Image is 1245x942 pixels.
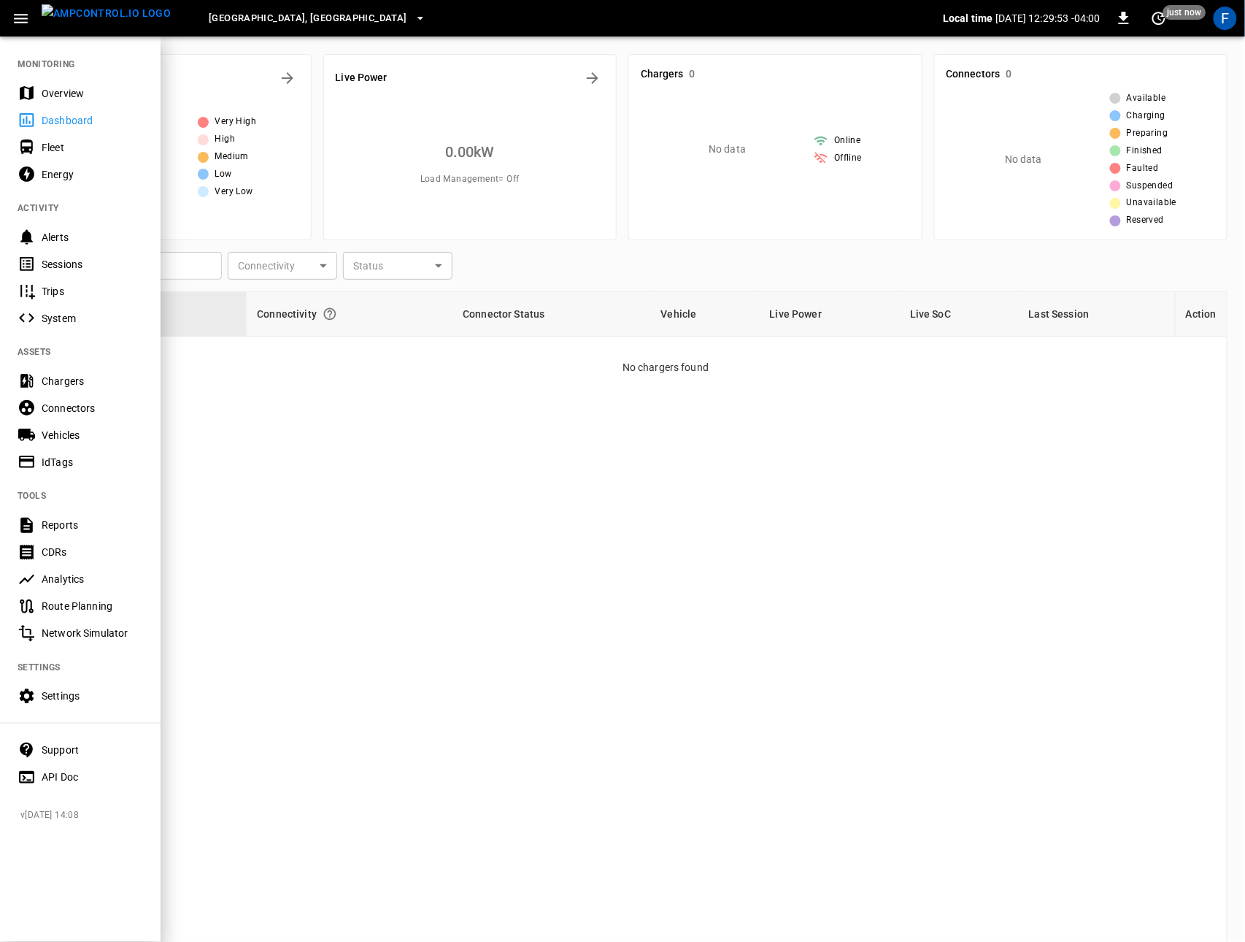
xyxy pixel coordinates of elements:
span: [GEOGRAPHIC_DATA], [GEOGRAPHIC_DATA] [209,10,406,27]
div: Analytics [42,572,143,586]
div: Support [42,743,143,757]
div: Network Simulator [42,626,143,640]
div: Vehicles [42,428,143,443]
img: ampcontrol.io logo [42,4,171,23]
div: Sessions [42,257,143,272]
div: Reports [42,518,143,532]
div: CDRs [42,545,143,559]
p: [DATE] 12:29:53 -04:00 [996,11,1101,26]
div: Settings [42,689,143,703]
button: set refresh interval [1147,7,1171,30]
div: IdTags [42,455,143,470]
div: profile-icon [1214,7,1237,30]
div: API Doc [42,770,143,784]
div: Energy [42,167,143,182]
span: v [DATE] 14:08 [20,808,149,823]
div: Route Planning [42,599,143,613]
div: Trips [42,284,143,299]
div: System [42,311,143,326]
div: Fleet [42,140,143,155]
p: Local time [943,11,993,26]
div: Alerts [42,230,143,245]
div: Chargers [42,374,143,388]
span: just now [1163,5,1206,20]
div: Connectors [42,401,143,416]
div: Dashboard [42,113,143,128]
div: Overview [42,86,143,101]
